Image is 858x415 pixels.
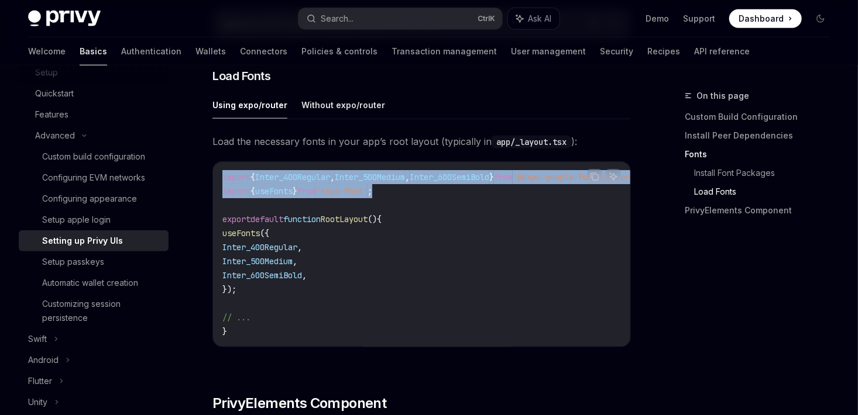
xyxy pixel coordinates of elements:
[321,214,368,224] span: RootLayout
[19,230,169,251] a: Setting up Privy UIs
[405,172,410,182] span: ,
[377,214,382,224] span: {
[335,172,405,182] span: Inter_500Medium
[35,129,75,143] div: Advanced
[28,374,52,388] div: Flutter
[260,228,269,238] span: ({
[255,186,293,196] span: useFonts
[250,186,255,196] span: {
[19,251,169,272] a: Setup passkeys
[513,172,634,182] span: '@expo-google-fonts/inter'
[696,89,749,103] span: On this page
[42,150,145,164] div: Custom build configuration
[222,172,250,182] span: import
[28,11,101,27] img: dark logo
[508,8,560,29] button: Ask AI
[368,186,372,196] span: ;
[729,9,802,28] a: Dashboard
[511,37,586,65] a: User management
[250,214,283,224] span: default
[685,201,839,220] a: PrivyElements Component
[492,136,571,148] code: app/_layout.tsx
[28,395,47,409] div: Unity
[301,37,377,65] a: Policies & controls
[42,213,111,227] div: Setup apple login
[42,255,104,269] div: Setup passkeys
[330,172,335,182] span: ,
[222,242,297,253] span: Inter_400Regular
[28,353,59,367] div: Android
[321,12,354,26] div: Search...
[28,332,47,346] div: Swift
[240,37,287,65] a: Connectors
[19,104,169,125] a: Features
[301,91,385,119] button: Without expo/router
[19,209,169,230] a: Setup apple login
[212,133,631,150] span: Load the necessary fonts in your app’s root layout (typically in ):
[811,9,830,28] button: Toggle dark mode
[685,126,839,145] a: Install Peer Dependencies
[478,14,495,23] span: Ctrl K
[293,256,297,267] span: ,
[587,169,602,184] button: Copy the contents from the code block
[255,172,330,182] span: Inter_400Regular
[19,272,169,293] a: Automatic wallet creation
[683,13,715,25] a: Support
[646,13,669,25] a: Demo
[494,172,513,182] span: from
[250,172,255,182] span: {
[121,37,181,65] a: Authentication
[392,37,497,65] a: Transaction management
[19,293,169,328] a: Customizing session persistence
[28,37,66,65] a: Welcome
[368,214,377,224] span: ()
[739,13,784,25] span: Dashboard
[42,297,162,325] div: Customizing session persistence
[222,270,302,281] span: Inter_600SemiBold
[42,234,123,248] div: Setting up Privy UIs
[212,68,270,84] span: Load Fonts
[600,37,633,65] a: Security
[298,8,502,29] button: Search...CtrlK
[212,91,287,119] button: Using expo/router
[19,167,169,188] a: Configuring EVM networks
[694,164,839,182] a: Install Font Packages
[685,145,839,164] a: Fonts
[410,172,489,182] span: Inter_600SemiBold
[222,214,250,224] span: export
[222,284,236,295] span: });
[195,37,226,65] a: Wallets
[19,146,169,167] a: Custom build configuration
[19,83,169,104] a: Quickstart
[316,186,368,196] span: 'expo-font'
[283,214,321,224] span: function
[528,13,551,25] span: Ask AI
[42,171,145,185] div: Configuring EVM networks
[297,242,302,253] span: ,
[222,186,250,196] span: import
[685,108,839,126] a: Custom Build Configuration
[222,256,293,267] span: Inter_500Medium
[42,192,137,206] div: Configuring appearance
[212,394,386,413] span: PrivyElements Component
[222,228,260,238] span: useFonts
[694,182,839,201] a: Load Fonts
[222,312,250,323] span: // ...
[606,169,621,184] button: Ask AI
[35,108,68,122] div: Features
[297,186,316,196] span: from
[19,188,169,209] a: Configuring appearance
[302,270,307,281] span: ,
[42,276,138,290] div: Automatic wallet creation
[694,37,750,65] a: API reference
[647,37,680,65] a: Recipes
[35,87,74,101] div: Quickstart
[222,326,227,337] span: }
[293,186,297,196] span: }
[489,172,494,182] span: }
[80,37,107,65] a: Basics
